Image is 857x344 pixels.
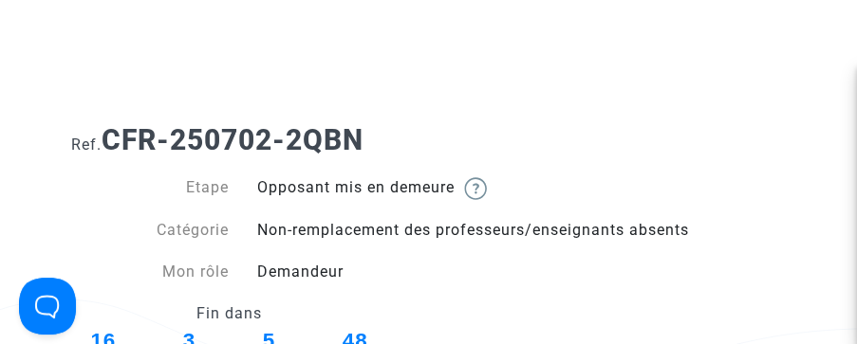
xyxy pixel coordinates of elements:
[243,219,800,242] div: Non-remplacement des professeurs/enseignants absents
[243,176,800,200] div: Opposant mis en demeure
[57,302,401,325] div: Fin dans
[464,177,487,200] img: help.svg
[57,176,243,200] div: Etape
[57,219,243,242] div: Catégorie
[19,278,76,335] iframe: Help Scout Beacon - Open
[71,136,102,154] span: Ref.
[102,123,363,156] b: CFR-250702-2QBN
[57,261,243,283] div: Mon rôle
[243,261,800,283] div: Demandeur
